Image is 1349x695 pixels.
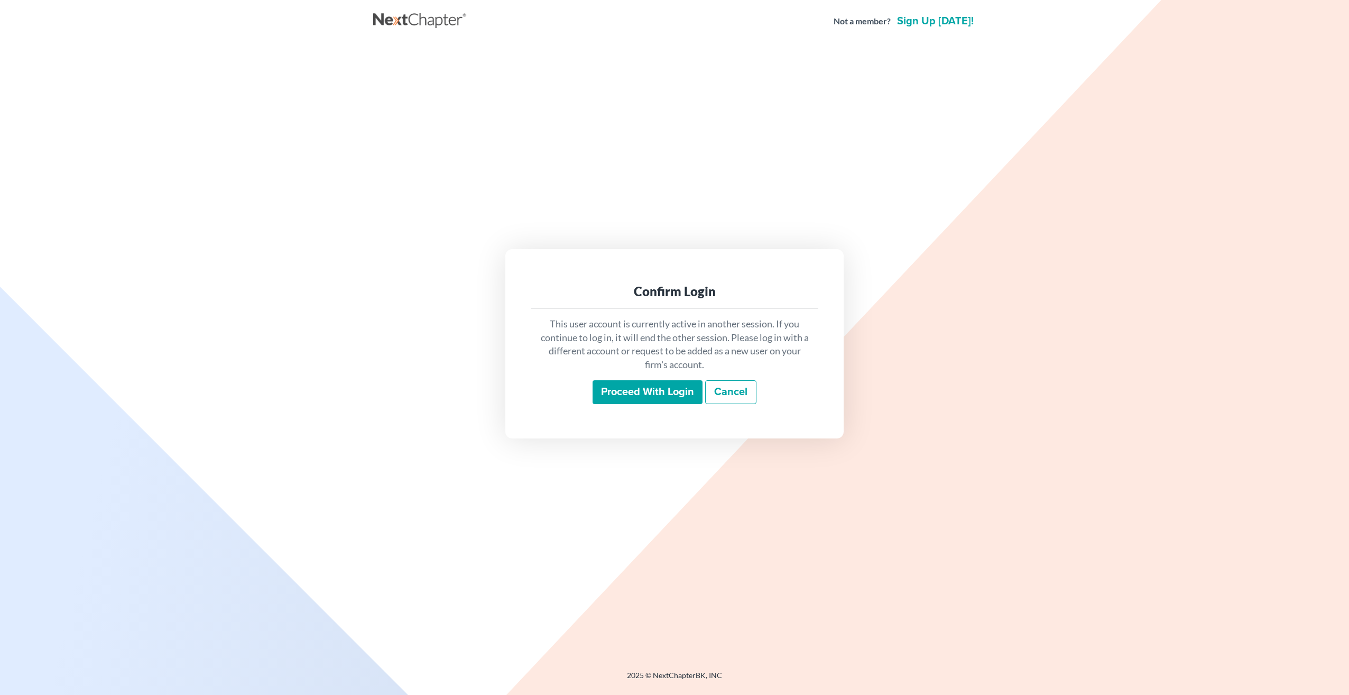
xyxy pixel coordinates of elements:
div: Confirm Login [539,283,810,300]
a: Sign up [DATE]! [895,16,976,26]
strong: Not a member? [834,15,891,28]
p: This user account is currently active in another session. If you continue to log in, it will end ... [539,317,810,372]
input: Proceed with login [593,380,703,405]
a: Cancel [705,380,756,405]
div: 2025 © NextChapterBK, INC [373,670,976,689]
